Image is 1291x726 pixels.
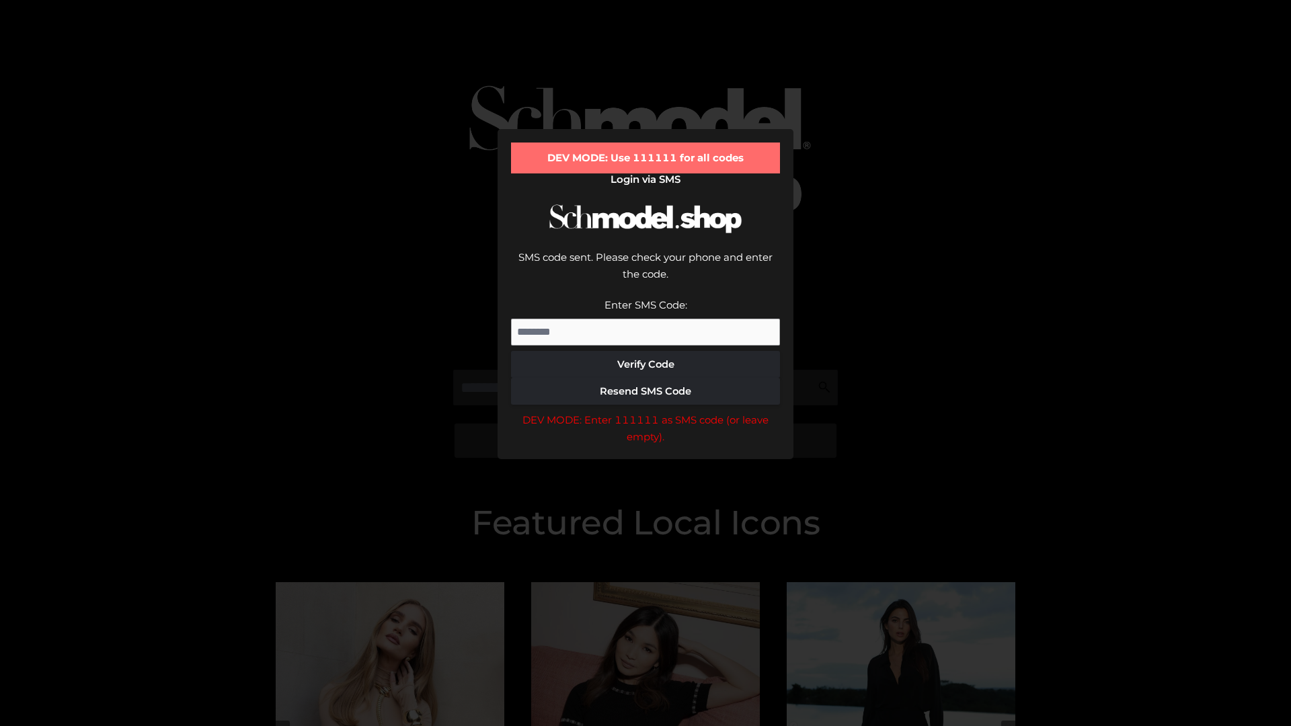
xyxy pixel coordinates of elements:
[511,411,780,446] div: DEV MODE: Enter 111111 as SMS code (or leave empty).
[511,378,780,405] button: Resend SMS Code
[511,143,780,173] div: DEV MODE: Use 111111 for all codes
[511,173,780,186] h2: Login via SMS
[604,298,687,311] label: Enter SMS Code:
[511,351,780,378] button: Verify Code
[545,192,746,245] img: Schmodel Logo
[511,249,780,296] div: SMS code sent. Please check your phone and enter the code.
